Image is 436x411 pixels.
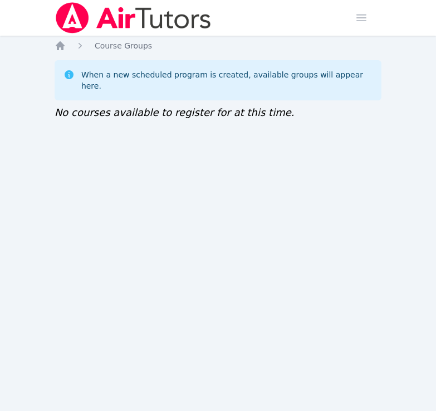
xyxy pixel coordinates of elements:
span: No courses available to register for at this time. [55,107,295,118]
img: Air Tutors [55,2,212,33]
nav: Breadcrumb [55,40,381,51]
span: Course Groups [95,41,152,50]
a: Course Groups [95,40,152,51]
div: When a new scheduled program is created, available groups will appear here. [81,69,373,91]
